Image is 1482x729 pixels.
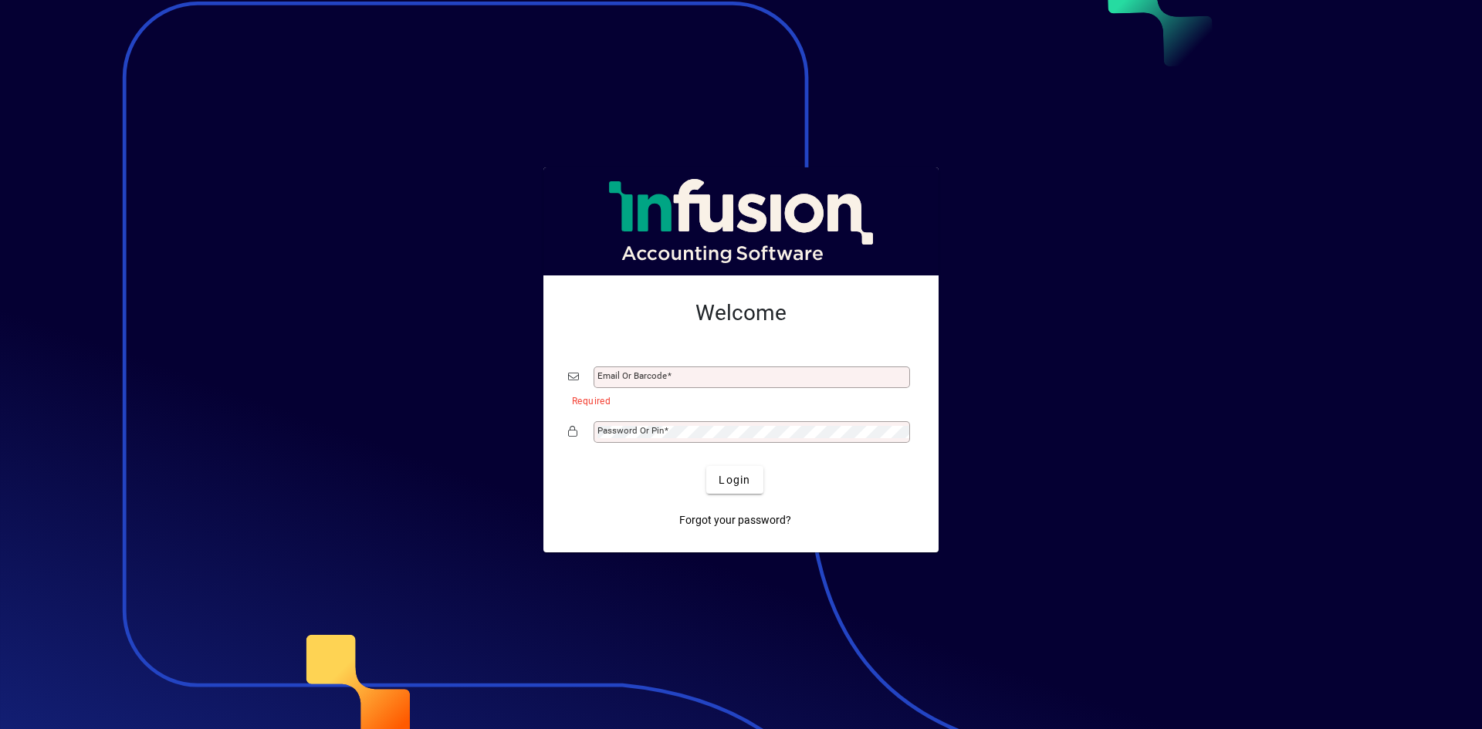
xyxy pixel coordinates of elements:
[719,472,750,488] span: Login
[597,370,667,381] mat-label: Email or Barcode
[572,392,902,408] mat-error: Required
[706,466,763,494] button: Login
[673,506,797,534] a: Forgot your password?
[568,300,914,326] h2: Welcome
[597,425,664,436] mat-label: Password or Pin
[679,512,791,528] span: Forgot your password?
